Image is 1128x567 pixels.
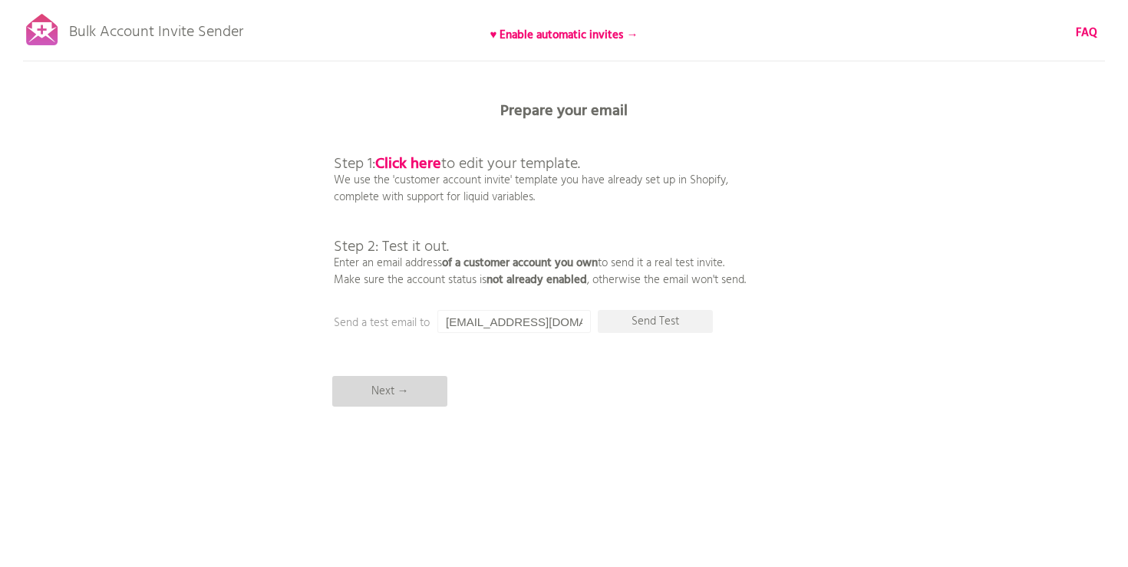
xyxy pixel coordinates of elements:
[334,235,449,259] span: Step 2: Test it out.
[375,152,441,176] a: Click here
[334,152,580,176] span: Step 1: to edit your template.
[1076,25,1097,41] a: FAQ
[486,271,587,289] b: not already enabled
[598,310,713,333] p: Send Test
[442,254,598,272] b: of a customer account you own
[69,9,243,48] p: Bulk Account Invite Sender
[490,26,638,45] b: ♥ Enable automatic invites →
[334,315,641,331] p: Send a test email to
[500,99,628,124] b: Prepare your email
[334,123,746,288] p: We use the 'customer account invite' template you have already set up in Shopify, complete with s...
[1076,24,1097,42] b: FAQ
[332,376,447,407] p: Next →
